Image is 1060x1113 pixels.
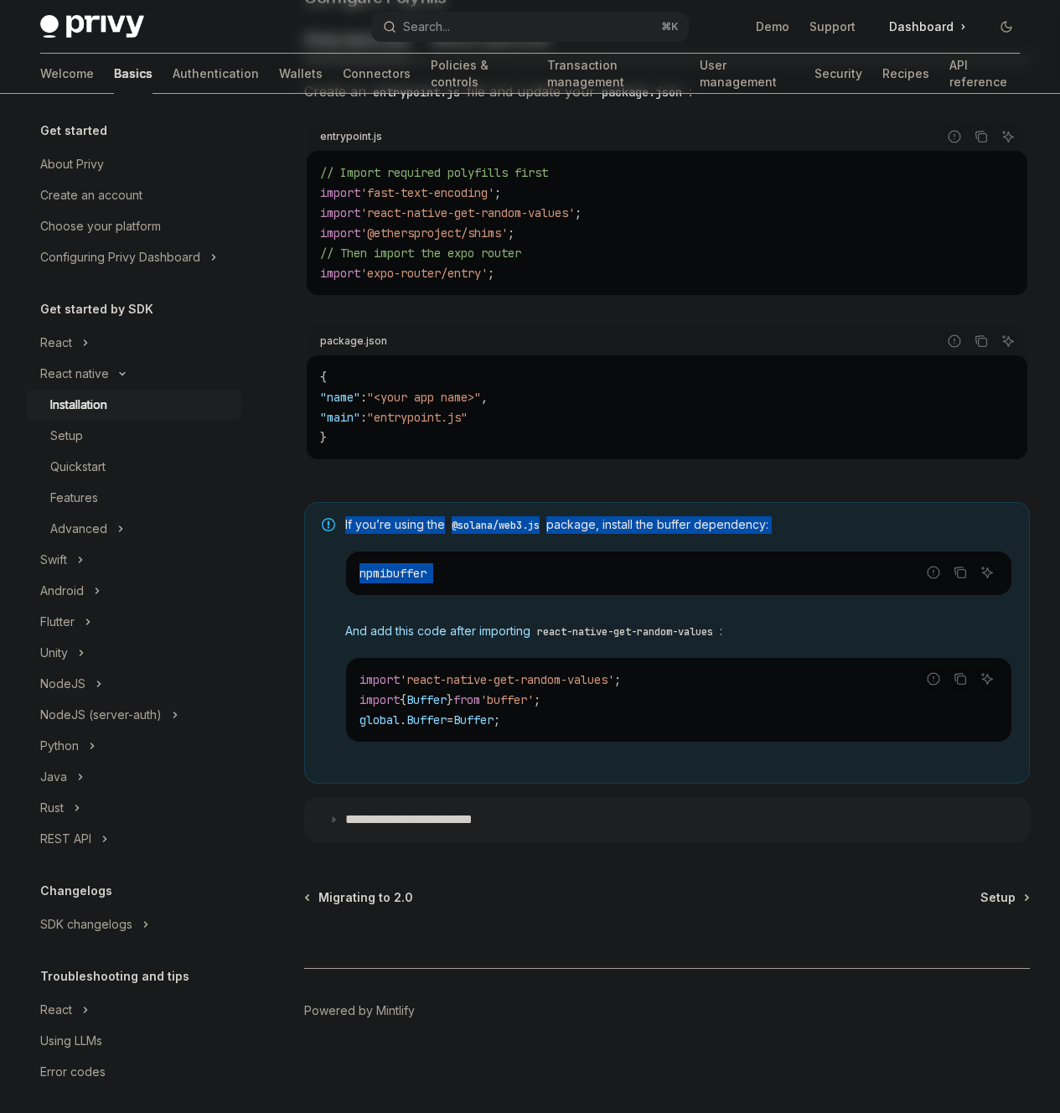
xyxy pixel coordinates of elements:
span: , [481,390,488,405]
button: Toggle Advanced section [27,514,241,544]
div: About Privy [40,154,104,174]
a: Using LLMs [27,1026,241,1056]
span: '@ethersproject/shims' [360,225,508,241]
button: Toggle SDK changelogs section [27,909,241,940]
button: Toggle Android section [27,576,241,606]
button: Report incorrect code [944,126,965,148]
div: Rust [40,798,64,818]
span: 'expo-router/entry' [360,266,488,281]
span: 'fast-text-encoding' [360,185,494,200]
div: Java [40,767,67,787]
span: "main" [320,410,360,425]
div: React [40,1000,72,1020]
h5: Troubleshooting and tips [40,966,189,986]
span: { [320,370,327,385]
svg: Note [322,518,335,531]
button: Ask AI [976,562,998,583]
div: Create an account [40,185,142,205]
a: Connectors [343,54,411,94]
button: Copy the contents from the code block [949,668,971,690]
div: Flutter [40,612,75,632]
code: react-native-get-random-values [530,624,720,640]
div: Unity [40,643,68,663]
div: entrypoint.js [320,126,382,148]
button: Toggle Python section [27,731,241,761]
span: Buffer [453,712,494,727]
div: Features [50,488,98,508]
button: Toggle Flutter section [27,607,241,637]
span: Dashboard [889,18,954,35]
span: And add this code after importing : [345,623,1012,640]
span: 'react-native-get-random-values' [360,205,575,220]
a: Transaction management [547,54,680,94]
span: ; [494,185,501,200]
span: import [359,692,400,707]
a: Basics [114,54,153,94]
button: Copy the contents from the code block [970,330,992,352]
button: Toggle NodeJS section [27,669,241,699]
span: . [400,712,406,727]
div: NodeJS (server-auth) [40,705,162,725]
code: @solana/web3.js [445,517,546,534]
a: Recipes [882,54,929,94]
div: NodeJS [40,674,85,694]
span: ; [534,692,540,707]
button: Ask AI [997,126,1019,148]
span: // Import required polyfills first [320,165,548,180]
div: package.json [320,330,387,352]
div: Android [40,581,84,601]
span: import [359,672,400,687]
a: Support [809,18,856,35]
h5: Changelogs [40,881,112,901]
button: Open search [371,12,689,42]
button: Toggle NodeJS (server-auth) section [27,700,241,730]
span: "name" [320,390,360,405]
div: Using LLMs [40,1031,102,1051]
a: Demo [756,18,789,35]
button: Toggle Unity section [27,638,241,668]
span: If you’re using the package, install the buffer dependency: [345,516,1012,534]
button: Toggle React native section [27,359,241,389]
button: Ask AI [976,668,998,690]
button: Toggle dark mode [993,13,1020,40]
span: from [453,692,480,707]
div: REST API [40,829,91,849]
a: Quickstart [27,452,241,482]
button: Toggle Java section [27,762,241,792]
span: i [380,566,386,581]
div: Setup [50,426,83,446]
button: Toggle Configuring Privy Dashboard section [27,242,241,272]
span: "entrypoint.js" [367,410,468,425]
a: Choose your platform [27,211,241,241]
span: import [320,225,360,241]
span: ; [508,225,514,241]
div: Installation [50,395,107,415]
a: Dashboard [876,13,980,40]
span: { [400,692,406,707]
button: Toggle Rust section [27,793,241,823]
button: Toggle React section [27,995,241,1025]
a: Policies & controls [431,54,527,94]
div: React [40,333,72,353]
span: ; [575,205,582,220]
h5: Get started by SDK [40,299,153,319]
span: npm [359,566,380,581]
a: API reference [949,54,1020,94]
span: } [320,430,327,445]
a: Powered by Mintlify [304,1002,415,1019]
div: Choose your platform [40,216,161,236]
div: Search... [403,17,450,37]
span: Setup [980,889,1016,906]
a: Create an account [27,180,241,210]
a: Wallets [279,54,323,94]
button: Report incorrect code [944,330,965,352]
span: Migrating to 2.0 [318,889,413,906]
span: Buffer [406,712,447,727]
span: : [360,390,367,405]
button: Toggle React section [27,328,241,358]
span: } [447,692,453,707]
div: Advanced [50,519,107,539]
button: Copy the contents from the code block [970,126,992,148]
span: global [359,712,400,727]
a: Installation [27,390,241,420]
